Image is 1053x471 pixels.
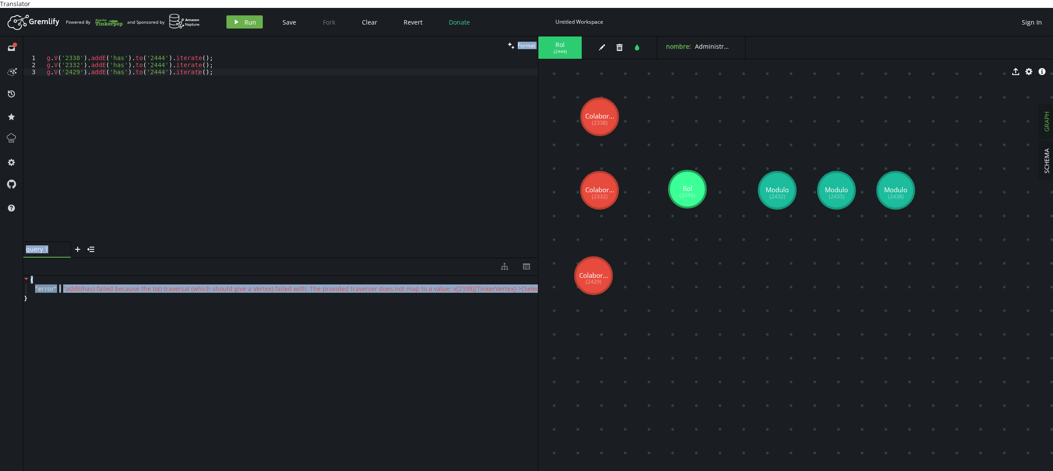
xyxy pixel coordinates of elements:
[829,193,845,200] tspan: (2435)
[770,193,785,200] tspan: (2432)
[766,185,789,194] tspan: Modulo
[585,185,614,194] tspan: Colabor...
[825,185,848,194] tspan: Modulo
[585,111,614,120] tspan: Colabor...
[23,61,41,68] div: 2
[449,18,470,26] span: Donate
[226,15,263,29] button: Run
[404,18,423,26] span: Revert
[1017,15,1046,29] button: Sign In
[592,193,608,200] tspan: (2332)
[683,184,692,193] tspan: Rol
[355,15,384,29] button: Clear
[362,18,377,26] span: Clear
[555,18,603,25] div: Untitled Workspace
[23,294,27,302] span: }
[1042,148,1051,173] span: SCHEMA
[505,36,538,54] button: Format
[127,14,200,30] div: and Sponsored by
[442,15,476,29] button: Donate
[666,42,691,50] label: nombre :
[26,245,61,253] span: query 1
[66,14,123,30] div: Powered By
[59,285,61,293] span: :
[579,271,608,280] tspan: Colabor...
[1042,111,1051,132] span: GRAPH
[884,185,907,194] tspan: Modulo
[283,18,296,26] span: Save
[276,15,303,29] button: Save
[397,15,429,29] button: Revert
[323,18,335,26] span: Fork
[169,14,200,29] img: AWS Neptune
[23,54,41,61] div: 1
[695,42,738,50] span: Administrador
[316,15,342,29] button: Fork
[31,276,33,284] span: {
[54,284,57,293] span: "
[554,49,567,54] span: ( 2444 )
[35,284,38,293] span: "
[1022,18,1042,26] span: Sign In
[592,119,608,126] tspan: (2338)
[888,193,904,200] tspan: (2438)
[586,278,602,285] tspan: (2429)
[680,191,695,199] tspan: (2444)
[23,68,41,76] div: 3
[547,41,573,49] span: Rol
[38,285,54,293] span: error
[244,18,256,26] span: Run
[518,42,535,49] span: Format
